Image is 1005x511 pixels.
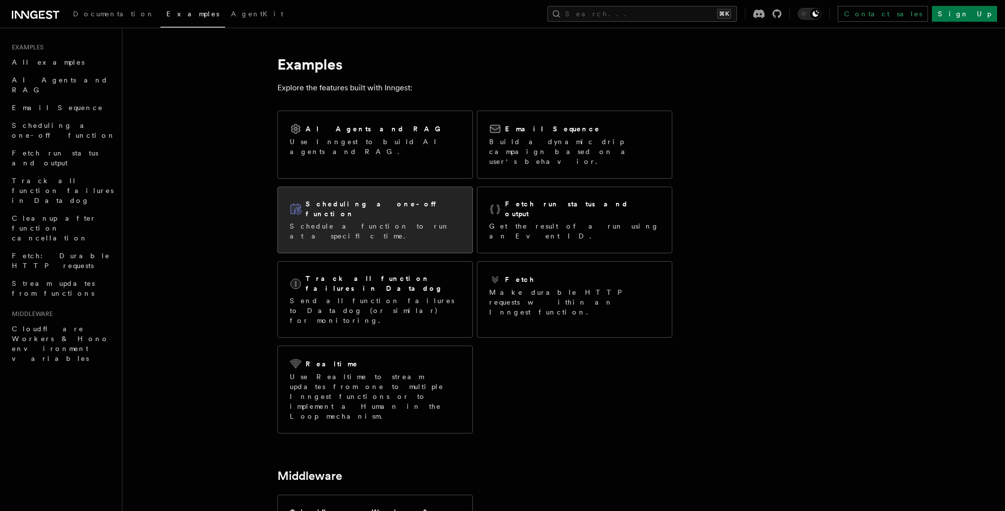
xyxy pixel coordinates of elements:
h2: Fetch [505,275,535,284]
h2: Scheduling a one-off function [306,199,461,219]
span: All examples [12,58,84,66]
a: Email Sequence [8,99,116,117]
span: Documentation [73,10,155,18]
a: Track all function failures in DatadogSend all function failures to Datadog (or similar) for moni... [277,261,473,338]
button: Toggle dark mode [798,8,821,20]
a: AgentKit [225,3,289,27]
p: Make durable HTTP requests within an Inngest function. [489,287,660,317]
p: Get the result of a run using an Event ID. [489,221,660,241]
span: Track all function failures in Datadog [12,177,114,204]
p: Explore the features built with Inngest: [277,81,672,95]
a: Examples [160,3,225,28]
a: Fetch run status and output [8,144,116,172]
a: Fetch run status and outputGet the result of a run using an Event ID. [477,187,672,253]
span: Fetch: Durable HTTP requests [12,252,110,270]
button: Search...⌘K [547,6,737,22]
span: Email Sequence [12,104,103,112]
a: FetchMake durable HTTP requests within an Inngest function. [477,261,672,338]
span: Middleware [8,310,53,318]
a: Fetch: Durable HTTP requests [8,247,116,275]
a: Track all function failures in Datadog [8,172,116,209]
a: Cleanup after function cancellation [8,209,116,247]
h1: Examples [277,55,672,73]
p: Build a dynamic drip campaign based on a user's behavior. [489,137,660,166]
a: Cloudflare Workers & Hono environment variables [8,320,116,367]
span: Scheduling a one-off function [12,121,116,139]
span: Fetch run status and output [12,149,98,167]
a: AI Agents and RAG [8,71,116,99]
a: All examples [8,53,116,71]
span: Examples [166,10,219,18]
a: Stream updates from functions [8,275,116,302]
span: Examples [8,43,43,51]
a: RealtimeUse Realtime to stream updates from one to multiple Inngest functions or to implement a H... [277,346,473,433]
a: Middleware [277,469,342,483]
a: Documentation [67,3,160,27]
h2: AI Agents and RAG [306,124,446,134]
span: AgentKit [231,10,283,18]
p: Use Realtime to stream updates from one to multiple Inngest functions or to implement a Human in ... [290,372,461,421]
p: Use Inngest to build AI agents and RAG. [290,137,461,157]
h2: Realtime [306,359,358,369]
a: Email SequenceBuild a dynamic drip campaign based on a user's behavior. [477,111,672,179]
a: Scheduling a one-off functionSchedule a function to run at a specific time. [277,187,473,253]
span: AI Agents and RAG [12,76,108,94]
h2: Email Sequence [505,124,600,134]
span: Stream updates from functions [12,279,95,297]
a: AI Agents and RAGUse Inngest to build AI agents and RAG. [277,111,473,179]
kbd: ⌘K [717,9,731,19]
a: Sign Up [932,6,997,22]
p: Send all function failures to Datadog (or similar) for monitoring. [290,296,461,325]
h2: Fetch run status and output [505,199,660,219]
h2: Track all function failures in Datadog [306,274,461,293]
a: Scheduling a one-off function [8,117,116,144]
span: Cloudflare Workers & Hono environment variables [12,325,109,362]
p: Schedule a function to run at a specific time. [290,221,461,241]
a: Contact sales [838,6,928,22]
span: Cleanup after function cancellation [12,214,96,242]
